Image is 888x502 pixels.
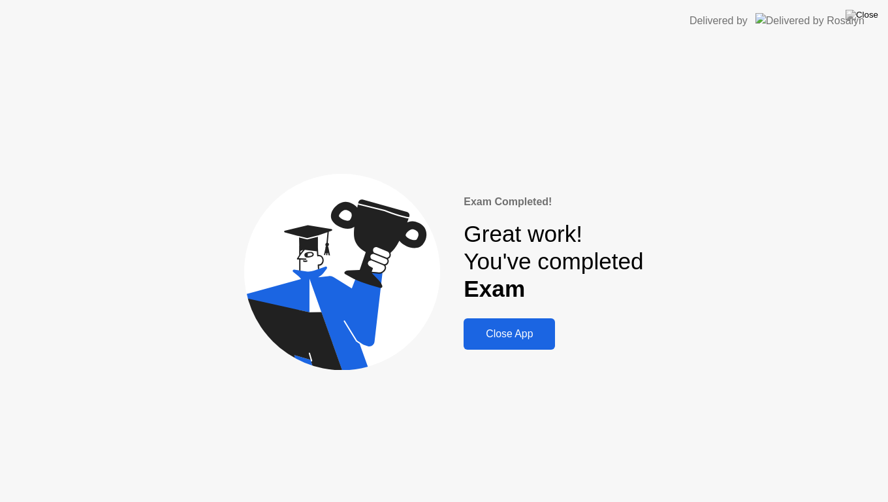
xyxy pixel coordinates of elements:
div: Close App [468,328,551,340]
div: Exam Completed! [464,194,643,210]
img: Close [846,10,878,20]
b: Exam [464,276,525,301]
button: Close App [464,318,555,350]
img: Delivered by Rosalyn [755,13,864,28]
div: Great work! You've completed [464,220,643,303]
div: Delivered by [690,13,748,29]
